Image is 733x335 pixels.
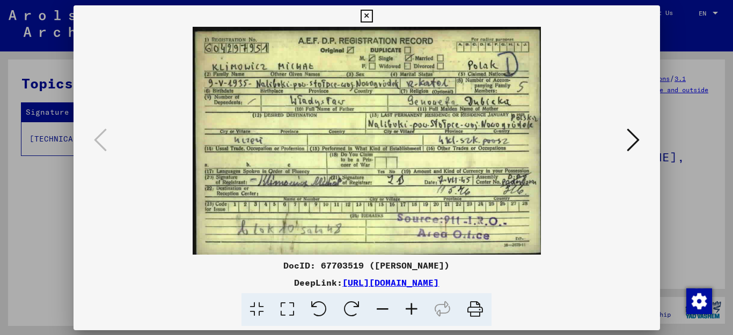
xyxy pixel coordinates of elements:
[74,276,660,289] div: DeepLink:
[110,27,624,255] img: 001.jpg
[686,288,712,314] img: Change consent
[686,288,712,314] div: Change consent
[342,277,439,288] a: [URL][DOMAIN_NAME]
[74,259,660,272] div: DocID: 67703519 ([PERSON_NAME])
